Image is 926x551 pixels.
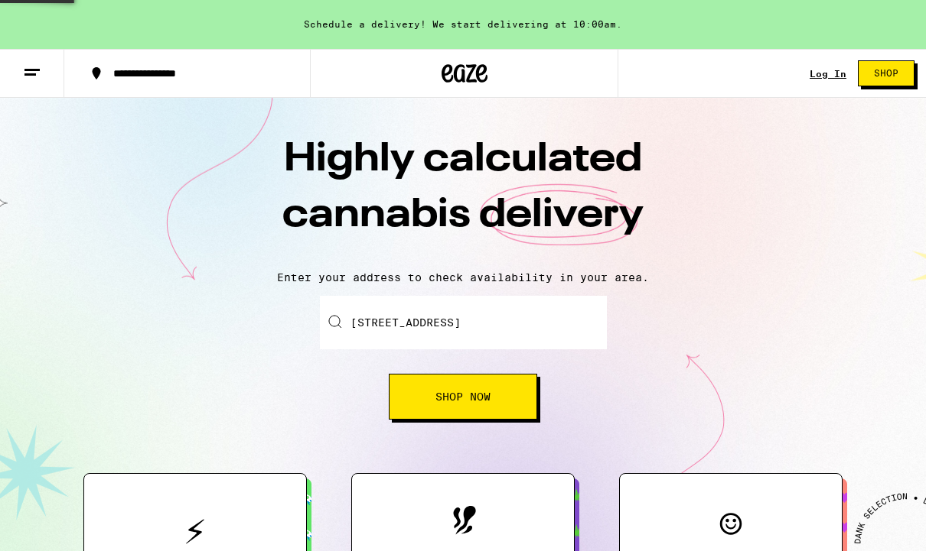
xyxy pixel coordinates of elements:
button: Shop Now [389,374,537,420]
input: Enter your delivery address [320,296,607,349]
p: Enter your address to check availability in your area. [15,271,911,284]
span: Shop Now [435,391,491,402]
span: Shop [874,69,898,78]
a: Log In [810,69,846,79]
span: Hi. Need any help? [9,11,110,23]
h1: Highly calculated cannabis delivery [195,132,731,259]
a: Shop [846,60,926,86]
button: Shop [858,60,915,86]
